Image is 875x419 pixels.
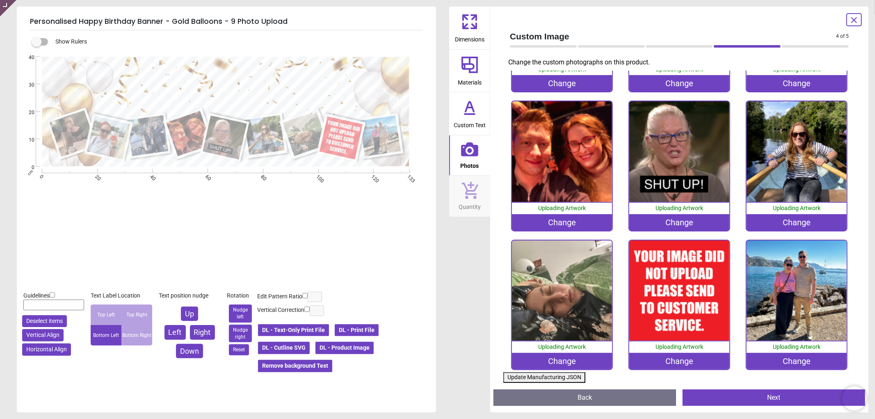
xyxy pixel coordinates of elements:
[629,214,730,231] div: Change
[454,117,486,130] span: Custom Text
[747,214,847,231] div: Change
[449,176,490,217] button: Quantity
[773,343,820,350] span: Uploading Artwork
[747,353,847,369] div: Change
[773,66,820,73] span: Uploading Artwork
[747,75,847,92] div: Change
[449,50,490,92] button: Materials
[656,343,703,350] span: Uploading Artwork
[538,66,586,73] span: Uploading Artwork
[842,386,867,411] iframe: Brevo live chat
[508,58,855,67] p: Change the custom photographs on this product.
[94,174,99,179] span: 20
[512,353,612,369] div: Change
[27,169,34,176] span: cm
[493,389,676,406] button: Back
[449,7,490,49] button: Dimensions
[370,174,375,179] span: 120
[19,164,34,171] span: 0
[773,205,820,211] span: Uploading Artwork
[512,75,612,92] div: Change
[449,92,490,135] button: Custom Text
[149,174,154,179] span: 40
[259,174,265,179] span: 80
[510,30,836,42] span: Custom Image
[449,135,490,176] button: Photos
[683,389,865,406] button: Next
[458,75,482,87] span: Materials
[30,13,423,30] h5: Personalised Happy Birthday Banner - Gold Balloons - 9 Photo Upload
[503,372,585,383] button: Update Manufacturing JSON
[836,33,849,40] span: 4 of 5
[629,353,730,369] div: Change
[19,137,34,144] span: 10
[656,66,703,73] span: Uploading Artwork
[315,174,320,179] span: 100
[459,199,481,211] span: Quantity
[455,32,484,44] span: Dimensions
[406,174,411,179] span: 133
[538,205,586,211] span: Uploading Artwork
[204,174,209,179] span: 60
[37,37,436,47] div: Show Rulers
[512,214,612,231] div: Change
[38,174,43,179] span: 0
[538,343,586,350] span: Uploading Artwork
[19,82,34,89] span: 30
[19,109,34,116] span: 20
[19,54,34,61] span: 40
[461,158,479,170] span: Photos
[629,75,730,92] div: Change
[656,205,703,211] span: Uploading Artwork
